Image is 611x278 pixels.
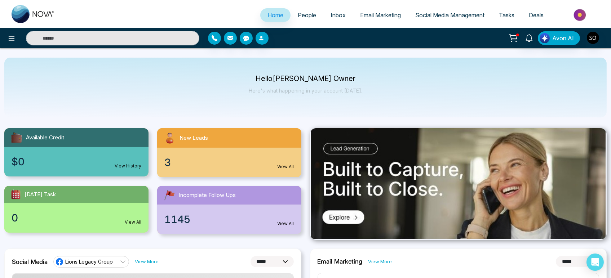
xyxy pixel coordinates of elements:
[12,5,55,23] img: Nova CRM Logo
[492,8,522,22] a: Tasks
[125,219,141,225] a: View All
[164,212,190,227] span: 1145
[291,8,323,22] a: People
[323,8,353,22] a: Inbox
[164,155,171,170] span: 3
[415,12,484,19] span: Social Media Management
[267,12,283,19] span: Home
[540,33,550,43] img: Lead Flow
[554,7,607,23] img: Market-place.gif
[331,12,346,19] span: Inbox
[552,34,574,42] span: Avon AI
[12,154,25,169] span: $0
[180,134,208,142] span: New Leads
[153,186,306,234] a: Incomplete Follow Ups1145View All
[12,210,18,225] span: 0
[499,12,514,19] span: Tasks
[587,32,599,44] img: User Avatar
[318,258,363,265] h2: Email Marketing
[163,131,177,145] img: newLeads.svg
[368,258,392,265] a: View More
[26,134,64,142] span: Available Credit
[278,163,294,170] a: View All
[278,220,294,227] a: View All
[260,8,291,22] a: Home
[298,12,316,19] span: People
[115,163,141,169] a: View History
[311,128,606,239] img: .
[538,31,580,45] button: Avon AI
[163,189,176,202] img: followUps.svg
[12,258,48,265] h2: Social Media
[522,8,551,22] a: Deals
[65,258,113,265] span: Lions Legacy Group
[249,88,362,94] p: Here's what happening in your account [DATE].
[10,189,22,200] img: todayTask.svg
[179,191,236,199] span: Incomplete Follow Ups
[10,131,23,144] img: availableCredit.svg
[353,8,408,22] a: Email Marketing
[135,258,159,265] a: View More
[25,190,56,199] span: [DATE] Task
[529,12,544,19] span: Deals
[153,128,306,177] a: New Leads3View All
[360,12,401,19] span: Email Marketing
[249,76,362,82] p: Hello [PERSON_NAME] Owner
[586,254,604,271] div: Open Intercom Messenger
[408,8,492,22] a: Social Media Management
